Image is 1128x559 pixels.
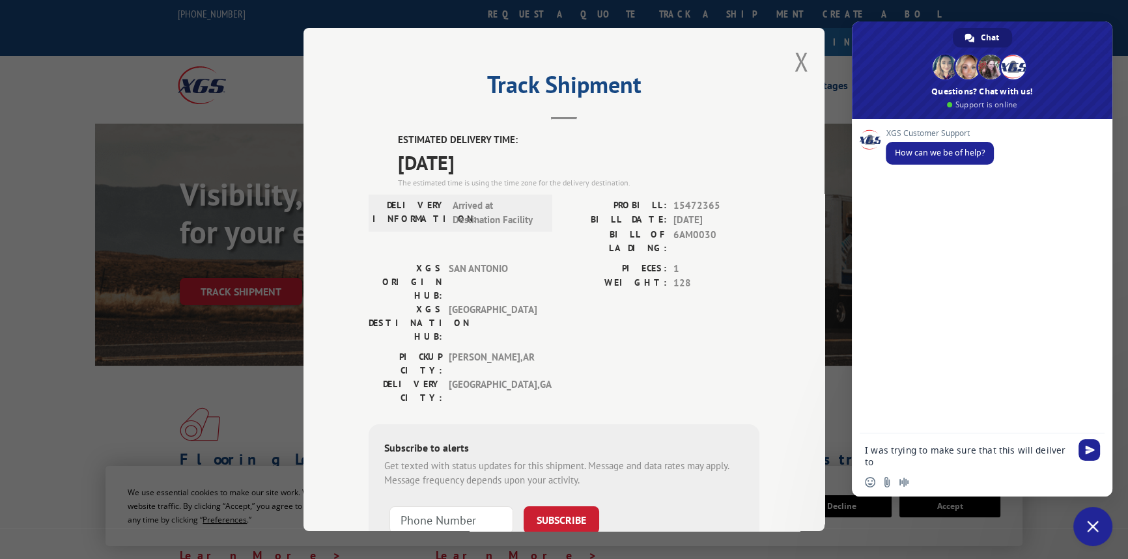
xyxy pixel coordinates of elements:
label: PROBILL: [564,198,667,213]
span: Chat [981,28,999,48]
span: 6AM0030 [673,228,759,255]
label: PICKUP CITY: [369,350,442,377]
input: Phone Number [389,506,513,534]
span: 15472365 [673,198,759,213]
div: Subscribe to alerts [384,440,744,459]
label: DELIVERY CITY: [369,377,442,405]
span: Audio message [899,477,909,487]
div: The estimated time is using the time zone for the delivery destination. [398,177,759,189]
label: BILL DATE: [564,213,667,228]
span: Send [1079,439,1100,461]
textarea: Compose your message... [865,444,1071,468]
span: [DATE] [398,148,759,177]
label: PIECES: [564,262,667,277]
label: XGS ORIGIN HUB: [369,262,442,303]
div: Chat [953,28,1012,48]
span: 128 [673,276,759,291]
div: Close chat [1073,507,1112,546]
span: [DATE] [673,213,759,228]
span: XGS Customer Support [886,129,994,138]
span: [GEOGRAPHIC_DATA] , GA [449,377,537,405]
span: How can we be of help? [895,147,985,158]
span: [GEOGRAPHIC_DATA] [449,303,537,344]
span: 1 [673,262,759,277]
button: Close modal [794,44,808,79]
button: SUBSCRIBE [524,506,599,534]
div: Get texted with status updates for this shipment. Message and data rates may apply. Message frequ... [384,459,744,488]
label: WEIGHT: [564,276,667,291]
h2: Track Shipment [369,75,759,100]
label: DELIVERY INFORMATION: [373,198,446,228]
label: ESTIMATED DELIVERY TIME: [398,133,759,148]
span: [PERSON_NAME] , AR [449,350,537,377]
label: XGS DESTINATION HUB: [369,303,442,344]
span: Insert an emoji [865,477,875,487]
span: Arrived at Destination Facility [453,198,541,228]
span: SAN ANTONIO [449,262,537,303]
label: BILL OF LADING: [564,228,667,255]
span: Send a file [882,477,892,487]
